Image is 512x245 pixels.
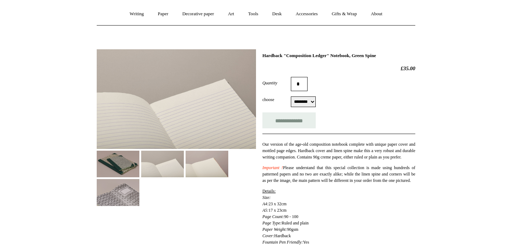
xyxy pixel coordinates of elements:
span: Hardback [274,233,291,238]
i: A5: [262,208,268,213]
a: About [364,5,389,23]
span: 17 x 23cm [268,208,287,213]
img: Hardback "Composition Ledger" Notebook, Green Spine [97,49,256,149]
em: Size: [262,195,271,200]
h2: £35.00 [262,65,415,72]
a: Desk [266,5,288,23]
em: Fountain Pen Friendly: [262,240,303,245]
a: Accessories [289,5,324,23]
span: Our version of the age-old composition notebook complete with unique paper cover and mottled page... [262,142,415,160]
a: Art [222,5,240,23]
h1: Hardback "Composition Ledger" Notebook, Green Spine [262,53,415,59]
span: Ruled and plain 90gsm [262,221,309,232]
a: Decorative paper [176,5,220,23]
label: choose [262,96,291,103]
p: Please understand that this special collection is made using hundreds of patterned papers and no ... [262,165,415,184]
label: Quantity [262,80,291,86]
a: Gifts & Wrap [325,5,363,23]
span: 23 x 32cm [268,201,287,206]
em: Page Type: [262,221,282,225]
a: Paper [151,5,175,23]
i: Important ! [262,165,283,170]
a: Tools [242,5,265,23]
a: Writing [123,5,150,23]
img: Hardback "Composition Ledger" Notebook, Green Spine [186,151,228,177]
span: 90 - 100 [284,214,298,219]
em: Cover: [262,233,274,238]
img: Hardback "Composition Ledger" Notebook, Green Spine [141,151,184,177]
span: Details: [262,189,276,194]
em: A4: [262,201,268,206]
img: Hardback "Composition Ledger" Notebook, Green Spine [97,151,139,177]
em: Page Count: [262,214,284,219]
em: Paper Weight: [262,227,287,232]
img: Hardback "Composition Ledger" Notebook, Green Spine [97,179,139,206]
span: Yes [303,240,309,245]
